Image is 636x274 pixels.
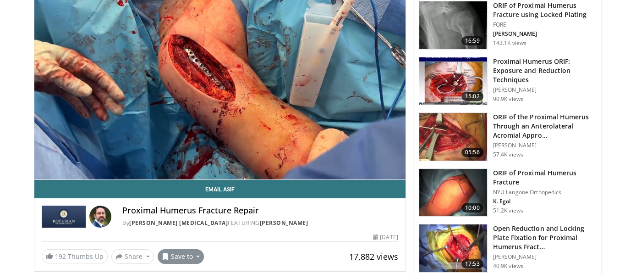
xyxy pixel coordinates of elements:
a: 15:02 Proximal Humerus ORIF: Exposure and Reduction Techniques [PERSON_NAME] 90.9K views [419,57,596,106]
p: NYU Langone Orthopedics [493,189,596,196]
p: [PERSON_NAME] [493,253,596,261]
img: Mighell_-_Locked_Plating_for_Proximal_Humerus_Fx_100008672_2.jpg.150x105_q85_crop-smart_upscale.jpg [419,1,487,49]
span: 16:59 [461,36,483,45]
img: Rothman Hand Surgery [42,206,86,228]
p: [PERSON_NAME] [493,86,596,94]
div: [DATE] [373,233,398,241]
h3: ORIF of Proximal Humerus Fracture using Locked Plating [493,1,596,19]
a: 10:00 ORIF of Proximal Humerus Fracture NYU Langone Orthopedics K. Egol 51.2K views [419,168,596,217]
span: 17:53 [461,259,483,268]
a: Email Asif [34,180,406,198]
img: Q2xRg7exoPLTwO8X4xMDoxOjBzMTt2bJ.150x105_q85_crop-smart_upscale.jpg [419,224,487,272]
img: gardener_hum_1.png.150x105_q85_crop-smart_upscale.jpg [419,57,487,105]
a: 17:53 Open Reduction and Locking Plate Fixation for Proximal Humerus Fract… [PERSON_NAME] 40.9K v... [419,224,596,273]
p: K. Egol [493,198,596,205]
a: [PERSON_NAME] [MEDICAL_DATA] [129,219,228,227]
p: [PERSON_NAME] [493,30,596,38]
p: 51.2K views [493,207,523,214]
h3: Proximal Humerus ORIF: Exposure and Reduction Techniques [493,57,596,84]
span: 10:00 [461,203,483,212]
span: 17,882 views [349,251,398,262]
span: 192 [55,252,66,261]
h3: Open Reduction and Locking Plate Fixation for Proximal Humerus Fract… [493,224,596,252]
a: 05:56 ORIF of the Proximal Humerus Through an Anterolateral Acromial Appro… [PERSON_NAME] 57.4K v... [419,112,596,161]
button: Save to [158,249,204,264]
h3: ORIF of the Proximal Humerus Through an Anterolateral Acromial Appro… [493,112,596,140]
p: 143.1K views [493,39,526,47]
span: 15:02 [461,92,483,101]
button: Share [111,249,154,264]
img: gardner_3.png.150x105_q85_crop-smart_upscale.jpg [419,113,487,161]
h4: Proximal Humerus Fracture Repair [122,206,398,216]
h3: ORIF of Proximal Humerus Fracture [493,168,596,187]
p: 40.9K views [493,263,523,270]
a: [PERSON_NAME] [260,219,308,227]
a: 192 Thumbs Up [42,249,108,263]
p: FORE [493,21,596,28]
img: Avatar [89,206,111,228]
img: 270515_0000_1.png.150x105_q85_crop-smart_upscale.jpg [419,169,487,217]
p: 57.4K views [493,151,523,158]
span: 05:56 [461,148,483,157]
div: By FEATURING [122,219,398,227]
p: 90.9K views [493,95,523,103]
a: 16:59 ORIF of Proximal Humerus Fracture using Locked Plating FORE [PERSON_NAME] 143.1K views [419,1,596,50]
p: [PERSON_NAME] [493,142,596,149]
